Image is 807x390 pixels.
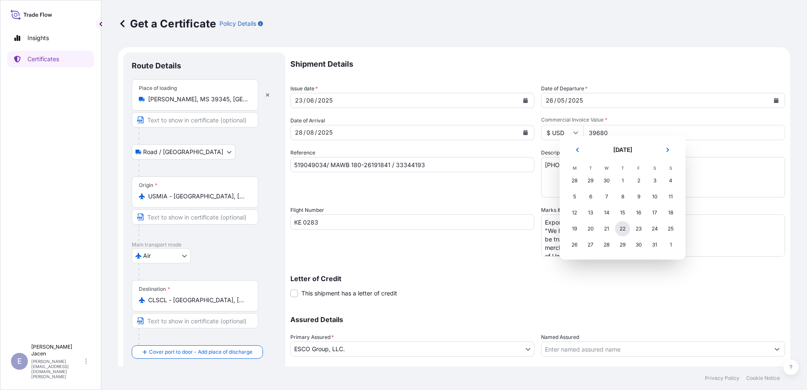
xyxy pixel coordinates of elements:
th: W [598,163,615,173]
div: Saturday 24 May 2025 [647,221,662,236]
div: Wednesday 14 May 2025 [599,205,614,220]
table: May 2025 [566,163,679,253]
th: T [615,163,631,173]
div: Wednesday 7 May 2025 [599,189,614,204]
div: Tuesday 6 May 2025 [583,189,598,204]
th: F [631,163,647,173]
div: Saturday 10 May 2025 [647,189,662,204]
th: S [647,163,663,173]
div: Friday 23 May 2025 [631,221,646,236]
div: Thursday 8 May 2025 [615,189,630,204]
div: Monday 19 May 2025 [567,221,582,236]
div: Monday 5 May 2025 [567,189,582,204]
div: Wednesday 21 May 2025 [599,221,614,236]
section: Calendar [560,136,685,260]
div: May 2025 [566,143,679,253]
div: Thursday 15 May 2025 [615,205,630,220]
div: Tuesday 27 May 2025 [583,237,598,252]
div: Wednesday 30 April 2025 [599,173,614,188]
div: Sunday 1 June 2025 [663,237,678,252]
div: Monday 12 May 2025 [567,205,582,220]
div: Thursday 1 May 2025 [615,173,630,188]
th: S [663,163,679,173]
div: Sunday 25 May 2025 [663,221,678,236]
p: Policy Details [219,19,256,28]
div: Saturday 3 May 2025 [647,173,662,188]
div: Tuesday 20 May 2025 [583,221,598,236]
div: Saturday 31 May 2025 [647,237,662,252]
div: Wednesday 28 May 2025 [599,237,614,252]
p: Get a Certificate [118,17,216,30]
div: Monday 28 April 2025 [567,173,582,188]
div: Friday 9 May 2025 [631,189,646,204]
div: Sunday 11 May 2025 [663,189,678,204]
th: T [582,163,598,173]
div: Thursday 22 May 2025 [615,221,630,236]
th: M [566,163,582,173]
div: Friday 16 May 2025 [631,205,646,220]
div: Tuesday 13 May 2025 [583,205,598,220]
div: Friday 30 May 2025 [631,237,646,252]
button: Previous [568,143,587,157]
div: Tuesday 29 April 2025 [583,173,598,188]
div: Saturday 17 May 2025 [647,205,662,220]
button: Next [658,143,677,157]
div: Monday 26 May 2025 selected [567,237,582,252]
div: Sunday 4 May 2025 [663,173,678,188]
h2: [DATE] [592,146,653,154]
div: Sunday 18 May 2025 [663,205,678,220]
div: Thursday 29 May 2025 [615,237,630,252]
div: Friday 2 May 2025 [631,173,646,188]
